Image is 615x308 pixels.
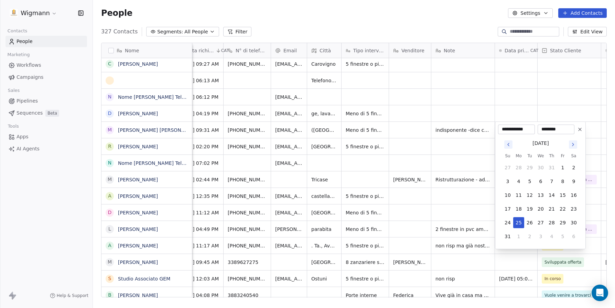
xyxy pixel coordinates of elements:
button: 18 [513,203,524,214]
button: 23 [568,203,579,214]
button: 29 [557,217,568,228]
button: 4 [513,176,524,187]
button: 7 [546,176,557,187]
button: 27 [502,162,513,173]
button: 25 [513,217,524,228]
button: 12 [524,190,535,201]
button: 26 [524,217,535,228]
button: 5 [524,176,535,187]
button: 30 [568,217,579,228]
button: 3 [502,176,513,187]
th: Tuesday [524,152,535,159]
button: 31 [546,162,557,173]
button: 1 [557,162,568,173]
button: 11 [513,190,524,201]
button: 19 [524,203,535,214]
th: Saturday [568,152,579,159]
button: Go to previous month [504,140,513,149]
button: 28 [546,217,557,228]
button: 24 [502,217,513,228]
button: 20 [535,203,546,214]
button: 22 [557,203,568,214]
div: [DATE] [532,140,549,147]
button: 14 [546,190,557,201]
button: Go to next month [568,140,578,149]
button: 15 [557,190,568,201]
button: 30 [535,162,546,173]
th: Thursday [546,152,557,159]
button: 13 [535,190,546,201]
button: 27 [535,217,546,228]
button: 21 [546,203,557,214]
button: 6 [568,231,579,242]
button: 5 [557,231,568,242]
button: 1 [513,231,524,242]
button: 16 [568,190,579,201]
button: 28 [513,162,524,173]
button: 2 [568,162,579,173]
th: Friday [557,152,568,159]
button: 17 [502,203,513,214]
button: 9 [568,176,579,187]
th: Wednesday [535,152,546,159]
button: 2 [524,231,535,242]
th: Sunday [502,152,513,159]
button: 29 [524,162,535,173]
th: Monday [513,152,524,159]
button: 4 [546,231,557,242]
button: 3 [535,231,546,242]
button: 8 [557,176,568,187]
button: 31 [502,231,513,242]
button: 6 [535,176,546,187]
button: 10 [502,190,513,201]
